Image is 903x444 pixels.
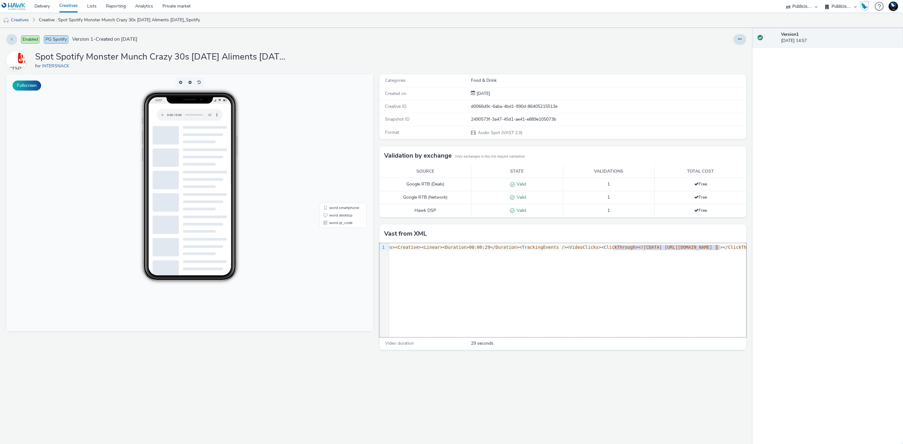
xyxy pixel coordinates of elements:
span: Valid [515,194,526,200]
span: Free [694,194,707,200]
span: 1 [607,207,610,213]
span: [DATE] [475,91,490,97]
h1: Spot Spotify Monster Munch Crazy 30s [DATE] Aliments [DATE]_Spotify [35,51,286,63]
span: Free [694,181,707,187]
li: word.qr_code [314,145,359,152]
img: undefined Logo [2,3,26,10]
span: word.desktop [323,139,346,143]
small: Only exchanges in this list require validation [455,154,525,159]
img: audio [3,17,9,24]
td: Google RTB (Network) [379,191,471,204]
span: Audio Spot (VAST 2.0) [477,130,522,136]
span: Video duration [385,340,414,346]
span: Valid [515,181,526,187]
div: Creation 19 September 2025, 14:57 [475,91,490,97]
span: word.qr_code [323,147,346,150]
strong: Version 1 [781,31,799,37]
span: 29 seconds [471,340,494,347]
span: Valid [515,207,526,213]
span: word.smartphone [323,132,353,135]
a: Creative : Spot Spotify Monster Munch Crazy 30s [DATE] Aliments [DATE]_Spotify [36,13,203,28]
span: 10:07 [149,24,156,28]
th: State [471,165,563,178]
td: Hawk DSP [379,204,471,217]
h3: Validation by exchange [384,151,452,160]
span: Format [385,129,399,135]
img: Support Hawk [889,2,898,11]
span: Free [694,207,707,213]
span: Enabled [21,35,40,44]
span: PG Spotify [44,35,68,44]
th: Source [379,165,471,178]
li: word.desktop [314,137,359,145]
span: Snapshot ID [385,116,409,122]
img: Hawk Academy [860,1,869,11]
div: d0066d9c-6aba-4bd1-990d-86405215513e [471,103,746,110]
span: 1 [607,194,610,200]
td: Google RTB (Deals) [379,178,471,191]
a: Hawk Academy [860,1,872,11]
button: Fullscreen [13,81,41,91]
div: 2490573f-3a47-45d1-ae41-e889e105073b [471,116,746,123]
span: for [35,63,42,69]
span: Version 1 - Created on [DATE] [72,36,137,43]
th: Validations [563,165,655,178]
li: word.smartphone [314,130,359,137]
span: Creative ID [385,103,406,109]
img: INTERSNACK [7,52,25,70]
span: Categories [385,77,406,83]
span: Created on [385,91,406,97]
a: INTERSNACK [6,58,29,64]
a: INTERSNACK [42,63,72,69]
span: 1 [607,181,610,187]
div: Food & Drink [471,77,746,84]
div: 1 [379,244,386,251]
h3: Vast from XML [384,229,427,238]
th: Total cost [655,165,747,178]
div: [DATE] 14:57 [781,31,898,44]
